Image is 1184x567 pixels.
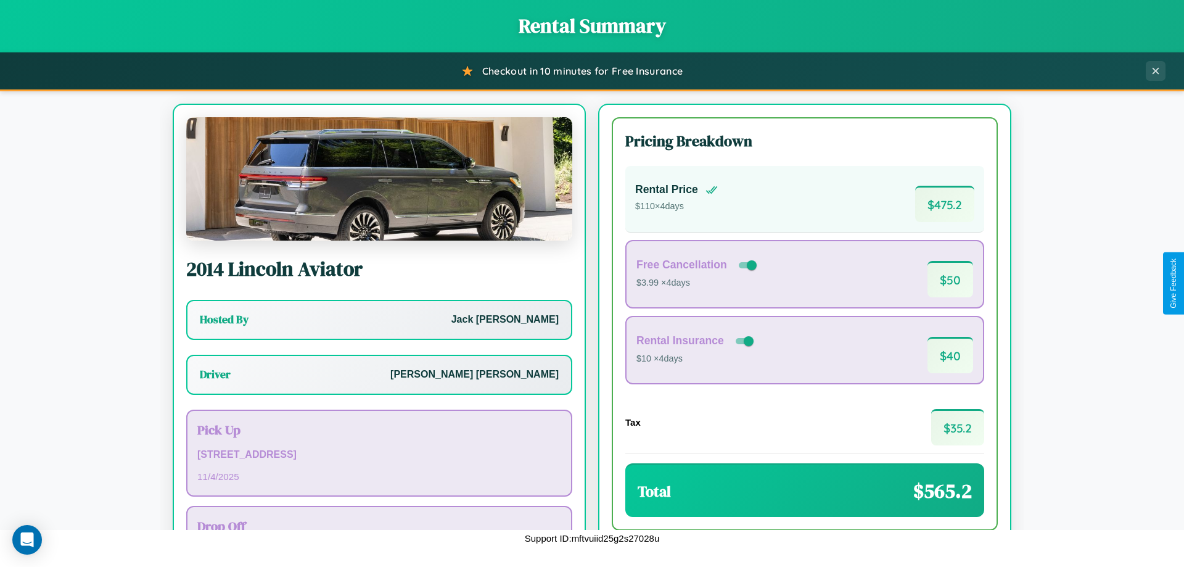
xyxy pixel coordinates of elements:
[482,65,683,77] span: Checkout in 10 minutes for Free Insurance
[197,468,561,485] p: 11 / 4 / 2025
[635,183,698,196] h4: Rental Price
[931,409,984,445] span: $ 35.2
[915,186,974,222] span: $ 475.2
[197,517,561,535] h3: Drop Off
[12,525,42,555] div: Open Intercom Messenger
[913,478,972,505] span: $ 565.2
[635,199,718,215] p: $ 110 × 4 days
[197,446,561,464] p: [STREET_ADDRESS]
[390,366,559,384] p: [PERSON_NAME] [PERSON_NAME]
[625,417,641,428] h4: Tax
[1169,259,1178,308] div: Give Feedback
[927,337,973,373] span: $ 40
[636,275,759,291] p: $3.99 × 4 days
[186,255,572,283] h2: 2014 Lincoln Aviator
[636,351,756,367] p: $10 × 4 days
[525,530,659,547] p: Support ID: mftvuiid25g2s27028u
[636,259,727,271] h4: Free Cancellation
[451,311,559,329] p: Jack [PERSON_NAME]
[186,117,572,241] img: Lincoln Aviator
[200,367,231,382] h3: Driver
[625,131,984,151] h3: Pricing Breakdown
[927,261,973,297] span: $ 50
[200,312,249,327] h3: Hosted By
[636,334,724,347] h4: Rental Insurance
[197,421,561,439] h3: Pick Up
[638,481,671,502] h3: Total
[12,12,1172,39] h1: Rental Summary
